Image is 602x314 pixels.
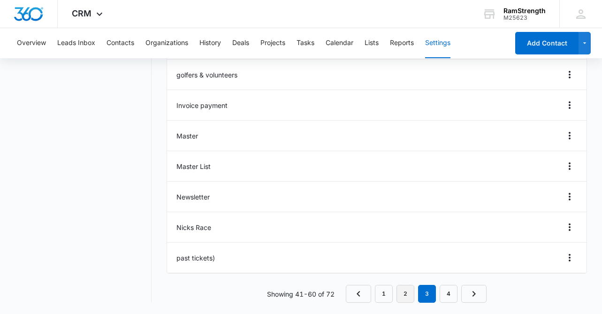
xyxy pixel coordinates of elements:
[562,67,577,82] button: Overflow Menu
[425,28,450,58] button: Settings
[562,250,577,265] button: Overflow Menu
[562,98,577,113] button: Overflow Menu
[375,285,393,303] a: Page 1
[167,212,587,243] li: Nicks Race
[326,28,353,58] button: Calendar
[232,28,249,58] button: Deals
[390,28,414,58] button: Reports
[167,182,587,212] li: Newsletter
[17,28,46,58] button: Overview
[107,28,134,58] button: Contacts
[346,285,371,303] a: Previous Page
[167,60,587,90] li: golfers & volunteers
[167,121,587,151] li: Master
[167,90,587,121] li: Invoice payment
[562,128,577,143] button: Overflow Menu
[562,189,577,204] button: Overflow Menu
[562,220,577,235] button: Overflow Menu
[515,32,579,54] button: Add Contact
[396,285,414,303] a: Page 2
[503,7,546,15] div: account name
[260,28,285,58] button: Projects
[72,8,91,18] span: CRM
[503,15,546,21] div: account id
[199,28,221,58] button: History
[461,285,487,303] a: Next Page
[365,28,379,58] button: Lists
[167,243,587,273] li: past tickets)
[297,28,314,58] button: Tasks
[145,28,188,58] button: Organizations
[267,289,335,299] p: Showing 41-60 of 72
[440,285,457,303] a: Page 4
[418,285,436,303] em: 3
[167,151,587,182] li: Master List
[562,159,577,174] button: Overflow Menu
[346,285,487,303] nav: Pagination
[57,28,95,58] button: Leads Inbox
